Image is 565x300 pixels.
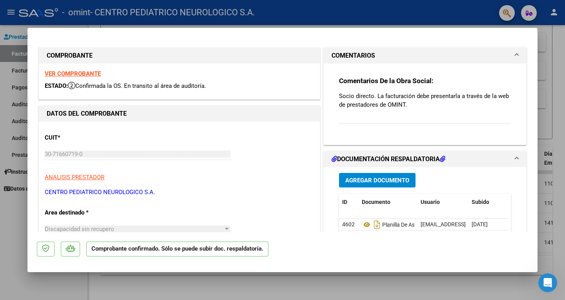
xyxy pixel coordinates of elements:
span: 4602 [342,221,355,227]
mat-expansion-panel-header: DOCUMENTACIÓN RESPALDATORIA [324,151,526,167]
span: Usuario [421,199,440,205]
strong: DATOS DEL COMPROBANTE [47,110,127,117]
datatable-header-cell: Subido [468,194,508,211]
strong: Comentarios De la Obra Social: [339,77,434,85]
iframe: Intercom live chat [538,273,557,292]
p: CENTRO PEDIATRICO NEUROLOGICO S.A. [45,188,314,197]
span: [DATE] [472,221,488,227]
strong: COMPROBANTE [47,52,93,59]
datatable-header-cell: Usuario [417,194,468,211]
p: Comprobante confirmado. Sólo se puede subir doc. respaldatoria. [86,242,268,257]
p: CUIT [45,133,126,142]
p: Socio directo. La facturación debe presentarla a través de la web de prestadores de OMINT. [339,92,511,109]
h1: DOCUMENTACIÓN RESPALDATORIA [332,155,445,164]
mat-expansion-panel-header: COMENTARIOS [324,48,526,64]
a: VER COMPROBANTE [45,70,101,77]
button: Agregar Documento [339,173,416,187]
span: Documento [362,199,390,205]
span: ID [342,199,347,205]
span: Agregar Documento [345,177,409,184]
span: Planilla De Asistencia Y Autorizacion [PERSON_NAME] [362,222,513,228]
datatable-header-cell: Documento [359,194,417,211]
span: Subido [472,199,489,205]
span: ANALISIS PRESTADOR [45,174,104,181]
datatable-header-cell: ID [339,194,359,211]
h1: COMENTARIOS [332,51,375,60]
span: ESTADO: [45,82,68,89]
span: Discapacidad sin recupero [45,225,114,233]
datatable-header-cell: Acción [508,194,547,211]
span: Confirmada la OS. En transito al área de auditoría. [68,82,206,89]
p: Area destinado * [45,208,126,217]
div: COMENTARIOS [324,64,526,145]
i: Descargar documento [372,218,382,231]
